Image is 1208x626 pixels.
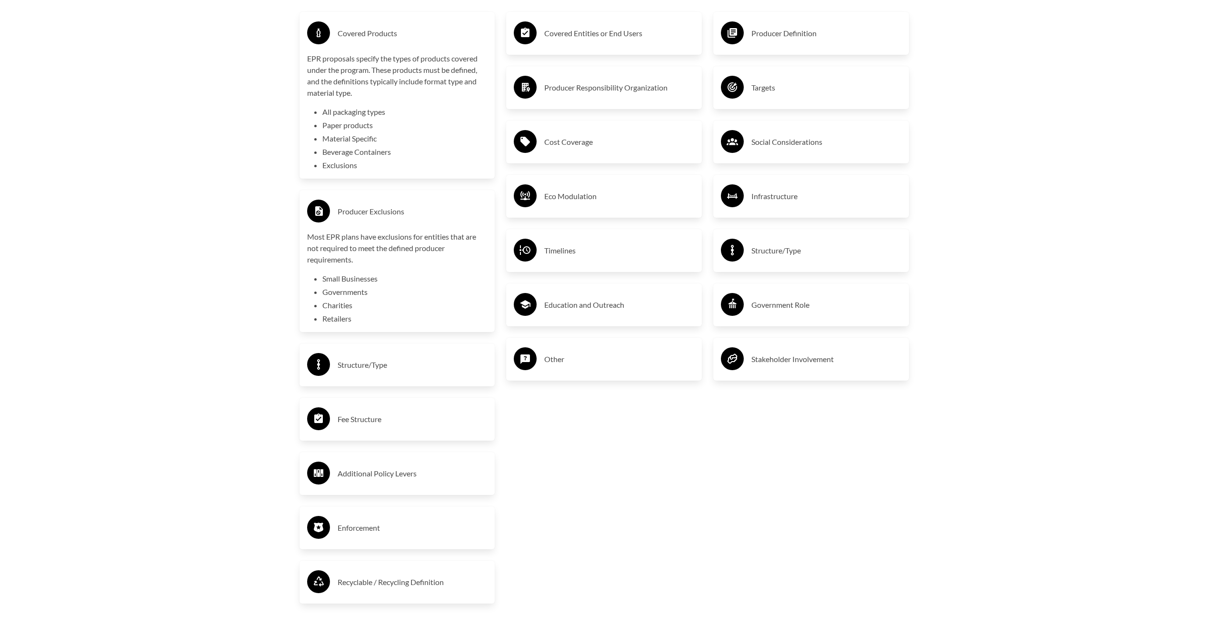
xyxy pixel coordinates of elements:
li: Small Businesses [322,273,488,284]
h3: Government Role [751,297,901,313]
li: Exclusions [322,160,488,171]
h3: Other [544,352,694,367]
h3: Enforcement [338,520,488,535]
h3: Producer Exclusions [338,204,488,219]
h3: Covered Products [338,26,488,41]
h3: Cost Coverage [544,134,694,150]
h3: Timelines [544,243,694,258]
h3: Producer Responsibility Organization [544,80,694,95]
li: Beverage Containers [322,146,488,158]
h3: Structure/Type [751,243,901,258]
h3: Producer Definition [751,26,901,41]
h3: Social Considerations [751,134,901,150]
li: Governments [322,286,488,298]
li: Paper products [322,120,488,131]
li: Charities [322,300,488,311]
h3: Stakeholder Involvement [751,352,901,367]
h3: Infrastructure [751,189,901,204]
h3: Recyclable / Recycling Definition [338,575,488,590]
h3: Education and Outreach [544,297,694,313]
h3: Targets [751,80,901,95]
h3: Structure/Type [338,357,488,373]
li: All packaging types [322,106,488,118]
li: Material Specific [322,133,488,144]
p: EPR proposals specify the types of products covered under the program. These products must be def... [307,53,488,99]
h3: Additional Policy Levers [338,466,488,481]
h3: Fee Structure [338,412,488,427]
p: Most EPR plans have exclusions for entities that are not required to meet the defined producer re... [307,231,488,265]
h3: Eco Modulation [544,189,694,204]
li: Retailers [322,313,488,324]
h3: Covered Entities or End Users [544,26,694,41]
